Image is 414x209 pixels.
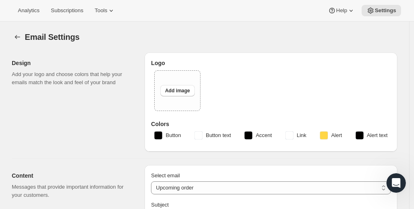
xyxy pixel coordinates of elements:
[386,173,406,193] iframe: Intercom live chat
[315,129,347,142] button: Alert
[18,7,39,14] span: Analytics
[280,129,311,142] button: Link
[297,131,306,139] span: Link
[151,202,168,208] span: Subject
[190,129,236,142] button: Button text
[362,5,401,16] button: Settings
[166,131,181,139] span: Button
[12,70,132,87] p: Add your logo and choose colors that help your emails match the look and feel of your brand
[165,87,190,94] span: Add image
[90,5,120,16] button: Tools
[13,5,44,16] button: Analytics
[46,5,88,16] button: Subscriptions
[375,7,396,14] span: Settings
[51,7,83,14] span: Subscriptions
[239,129,277,142] button: Accent
[160,85,195,96] button: Add image
[25,33,80,41] span: Email Settings
[12,172,132,180] h2: Content
[149,129,186,142] button: Button
[206,131,231,139] span: Button text
[12,59,132,67] h2: Design
[256,131,272,139] span: Accent
[336,7,347,14] span: Help
[12,31,23,43] button: Settings
[367,131,388,139] span: Alert text
[151,120,391,128] h3: Colors
[12,183,132,199] p: Messages that provide important information for your customers.
[95,7,107,14] span: Tools
[351,129,392,142] button: Alert text
[323,5,360,16] button: Help
[331,131,342,139] span: Alert
[151,172,180,179] span: Select email
[151,59,391,67] h3: Logo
